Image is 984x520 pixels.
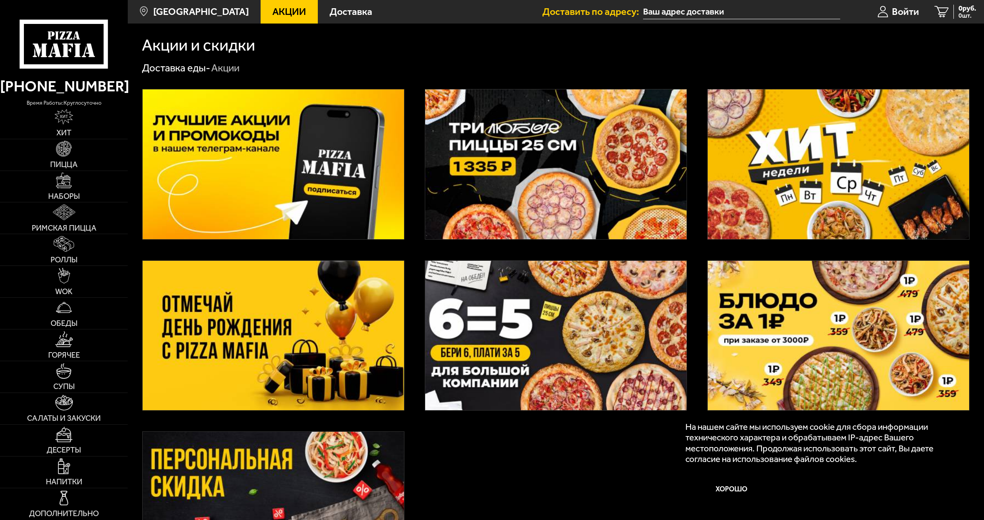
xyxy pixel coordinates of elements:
span: Войти [892,7,919,16]
span: Горячее [48,351,80,359]
span: Римская пицца [32,224,96,232]
span: Салаты и закуски [27,415,101,422]
span: 0 руб. [959,5,976,12]
span: WOK [55,288,72,296]
input: Ваш адрес доставки [643,5,840,19]
span: Хит [56,129,71,137]
span: Доставка [330,7,372,16]
a: Доставка еды- [142,62,210,74]
span: Десерты [47,446,81,454]
h1: Акции и скидки [142,37,255,54]
div: Акции [211,62,239,75]
span: Дополнительно [29,510,99,518]
span: Напитки [46,478,82,486]
p: На нашем сайте мы используем cookie для сбора информации технического характера и обрабатываем IP... [685,422,955,464]
span: Пицца [50,161,78,169]
span: Доставить по адресу: [542,7,643,16]
span: [GEOGRAPHIC_DATA] [153,7,249,16]
span: Наборы [48,193,80,200]
span: 0 шт. [959,13,976,19]
span: Акции [272,7,306,16]
button: Хорошо [685,474,777,505]
span: Обеды [51,320,78,327]
span: Роллы [51,256,78,264]
span: Супы [53,383,75,391]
